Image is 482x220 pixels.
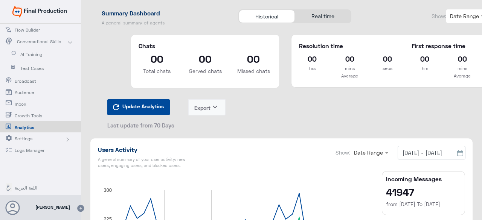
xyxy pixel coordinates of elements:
[337,65,363,72] p: mins
[386,186,461,198] h2: 41947
[24,7,67,14] span: Final Production
[235,67,272,75] p: Missed chats
[17,38,61,45] span: Conversational Skills
[432,12,446,20] label: Show:
[15,27,59,33] span: Flow Builder
[188,99,226,115] button: Exportkeyboard_arrow_down
[299,72,400,80] p: Average
[374,65,401,72] p: secs
[299,53,325,65] h2: 00
[20,51,64,58] span: AI Training
[299,42,400,50] h5: Resolution time
[98,146,186,153] h1: Users Activity
[104,187,112,193] text: 300
[15,78,59,85] span: Broadcast
[239,10,295,23] div: Historical
[35,204,70,211] span: [PERSON_NAME]
[139,42,272,50] h5: Chats
[107,99,170,115] button: Update Analytics
[210,103,220,112] i: keyboard_arrow_down
[295,10,351,23] div: Real time
[299,65,325,72] p: hrs
[412,53,438,65] h2: 00
[386,175,461,183] h5: Incoming Messages
[398,146,465,159] input: From : To
[187,67,224,75] p: Served chats
[449,65,476,72] p: mins
[15,147,59,154] span: Logs Manager
[235,53,272,65] h2: 00
[337,53,363,65] h2: 00
[15,112,59,119] span: Growth Tools
[412,65,438,72] p: hrs
[20,65,64,72] span: Test Cases
[386,200,461,208] h6: from [DATE] To [DATE]
[139,67,175,75] p: Total chats
[90,20,203,26] h5: A general summary of agents
[120,101,166,111] span: Update Analytics
[139,53,175,65] h2: 00
[98,156,186,168] h5: A general summary of your user activity: new users, engaging users, and blocked users.
[15,185,59,191] span: اللغة العربية
[90,9,233,17] h1: Summary Dashboard
[15,135,59,142] span: Settings
[15,101,59,108] span: Inbox
[15,89,59,96] span: Audience
[187,53,224,65] h2: 00
[5,200,20,215] button: Avatar
[449,53,476,65] h2: 00
[374,53,401,65] h2: 00
[336,149,350,156] label: Show:
[12,6,22,18] img: Widebot Logo
[15,124,59,131] span: Analytics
